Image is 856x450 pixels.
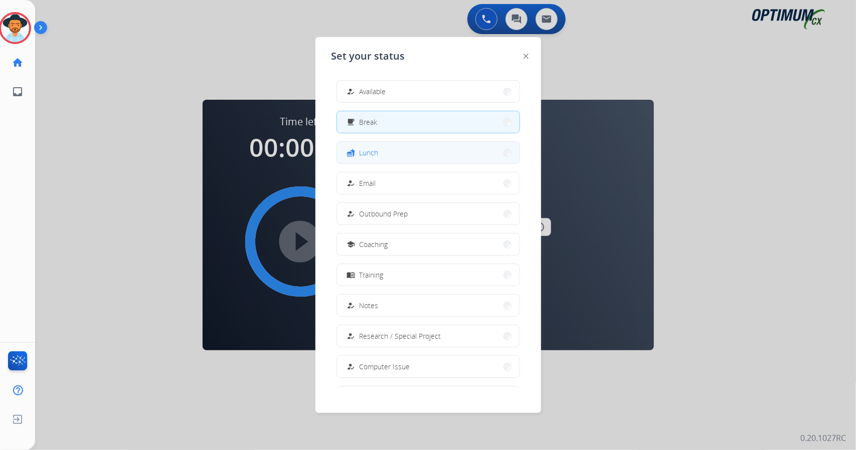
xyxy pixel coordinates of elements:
[360,300,379,311] span: Notes
[360,208,408,219] span: Outbound Prep
[337,142,520,163] button: Lunch
[337,386,520,408] button: Internet Issue
[337,356,520,377] button: Computer Issue
[347,148,355,157] mat-icon: fastfood
[360,117,378,127] span: Break
[337,264,520,286] button: Training
[347,271,355,279] mat-icon: menu_book
[337,325,520,347] button: Research / Special Project
[347,301,355,310] mat-icon: how_to_reg
[360,270,384,280] span: Training
[337,295,520,316] button: Notes
[360,178,376,188] span: Email
[347,179,355,187] mat-icon: how_to_reg
[347,87,355,96] mat-icon: how_to_reg
[337,111,520,133] button: Break
[331,49,405,63] span: Set your status
[12,86,24,98] mat-icon: inbox
[337,81,520,102] button: Available
[800,432,846,444] p: 0.20.1027RC
[360,361,410,372] span: Computer Issue
[12,57,24,69] mat-icon: home
[337,234,520,255] button: Coaching
[360,86,386,97] span: Available
[347,240,355,249] mat-icon: school
[347,362,355,371] mat-icon: how_to_reg
[337,203,520,224] button: Outbound Prep
[347,209,355,218] mat-icon: how_to_reg
[347,118,355,126] mat-icon: free_breakfast
[360,147,379,158] span: Lunch
[360,239,388,250] span: Coaching
[1,14,29,42] img: avatar
[337,172,520,194] button: Email
[524,54,529,59] img: close-button
[347,332,355,340] mat-icon: how_to_reg
[360,331,441,341] span: Research / Special Project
